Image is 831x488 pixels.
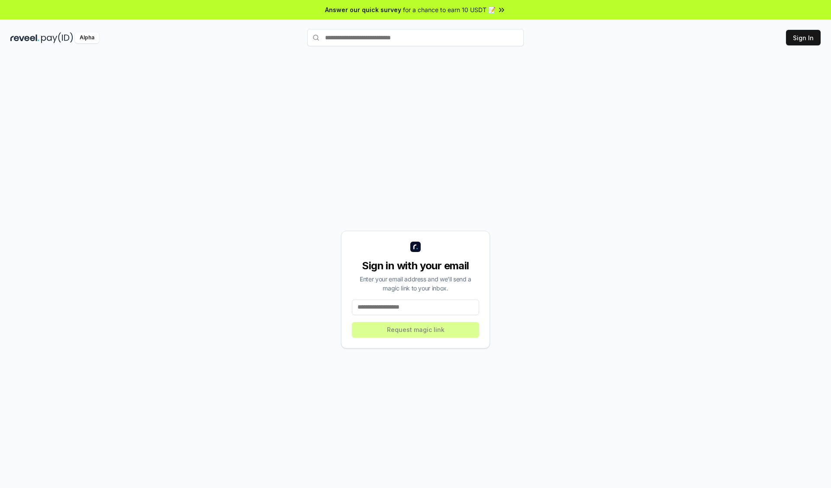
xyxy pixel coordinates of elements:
div: Sign in with your email [352,259,479,273]
div: Alpha [75,32,99,43]
span: for a chance to earn 10 USDT 📝 [403,5,496,14]
span: Answer our quick survey [325,5,401,14]
img: pay_id [41,32,73,43]
img: logo_small [410,242,421,252]
img: reveel_dark [10,32,39,43]
div: Enter your email address and we’ll send a magic link to your inbox. [352,274,479,293]
button: Sign In [786,30,821,45]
